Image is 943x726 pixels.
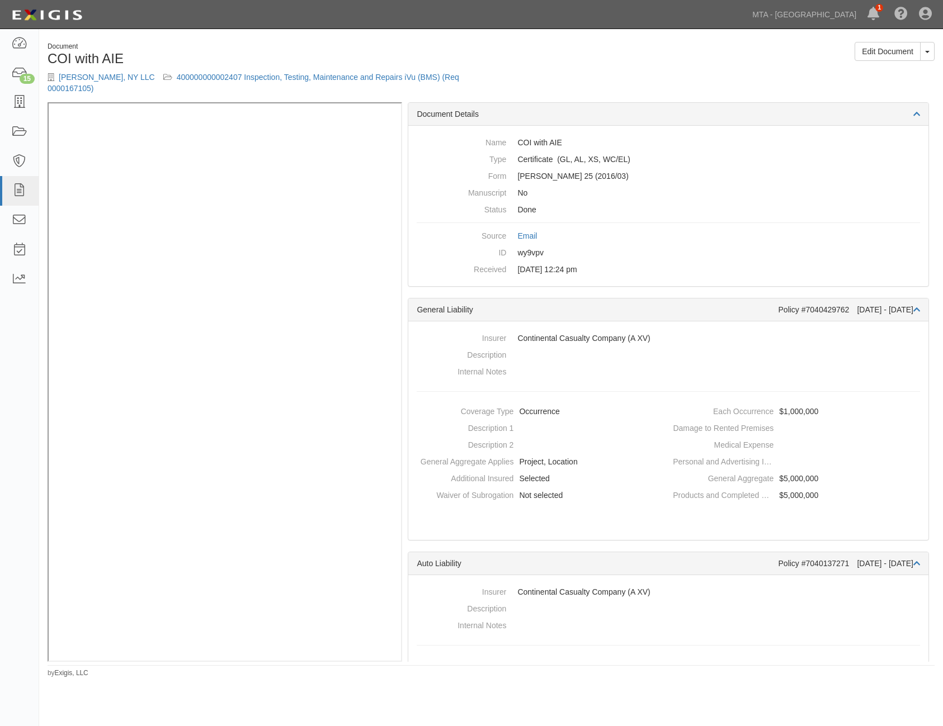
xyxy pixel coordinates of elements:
dt: Additional Insured [413,470,513,484]
img: logo-5460c22ac91f19d4615b14bd174203de0afe785f0fc80cf4dbbc73dc1793850b.png [8,5,86,25]
dd: COI with AIE [417,134,920,151]
small: by [48,668,88,678]
dt: Covered Autos [413,657,513,671]
dt: Products and Completed Operations [673,487,774,501]
a: 400000000002407 Inspection, Testing, Maintenance and Repairs iVu (BMS) (Req 0000167105) [48,73,459,93]
div: General Liability [417,304,778,315]
div: Policy #7040137271 [DATE] - [DATE] [779,558,920,569]
dt: Combined Single Limit [673,657,774,671]
dt: General Aggregate [673,470,774,484]
dt: Received [417,261,506,275]
dt: Manuscript [417,184,506,198]
dt: Name [417,134,506,148]
div: Auto Liability [417,558,778,569]
dt: Source [417,227,506,241]
dt: ID [417,244,506,258]
dt: General Aggregate Applies [413,453,513,467]
dd: [DATE] 12:24 pm [417,261,920,278]
dd: Continental Casualty Company (A XV) [417,330,920,347]
dd: Selected [413,470,664,487]
dd: $1,000,000 [673,403,924,420]
dd: $1,000,000 [673,657,924,673]
dt: Type [417,151,506,165]
dd: General Liability Auto Liability Excess/Umbrella Liability Workers Compensation/Employers Liability [417,151,920,168]
i: Help Center - Complianz [894,8,908,21]
h1: COI with AIE [48,51,483,66]
dt: Internal Notes [417,617,506,631]
div: Document [48,42,483,51]
dd: Continental Casualty Company (A XV) [417,583,920,600]
dt: Status [417,201,506,215]
dt: Each Occurrence [673,403,774,417]
dt: Form [417,168,506,182]
dt: Description 2 [413,436,513,450]
dt: Coverage Type [413,403,513,417]
dt: Insurer [417,330,506,344]
dd: Occurrence [413,403,664,420]
a: [PERSON_NAME], NY LLC [59,73,155,82]
dt: Insurer [417,583,506,597]
dd: wy9vpv [417,244,920,261]
dd: Not selected [413,487,664,504]
dd: [PERSON_NAME] 25 (2016/03) [417,168,920,184]
dt: Description [417,347,506,360]
a: Edit Document [855,42,921,61]
dt: Damage to Rented Premises [673,420,774,434]
dt: Internal Notes [417,363,506,377]
dt: Description [417,600,506,614]
a: Exigis, LLC [55,669,88,677]
dd: Done [417,201,920,218]
dt: Personal and Advertising Injury [673,453,774,467]
dd: $5,000,000 [673,470,924,487]
dd: No [417,184,920,201]
dd: $5,000,000 [673,487,924,504]
div: Document Details [408,103,928,126]
a: Email [517,231,537,240]
dd: Project, Location [413,453,664,470]
div: Policy #7040429762 [DATE] - [DATE] [779,304,920,315]
a: MTA - [GEOGRAPHIC_DATA] [747,3,862,26]
dd: Any Auto [413,657,664,673]
div: 15 [20,74,35,84]
dt: Description 1 [413,420,513,434]
dt: Waiver of Subrogation [413,487,513,501]
dt: Medical Expense [673,436,774,450]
